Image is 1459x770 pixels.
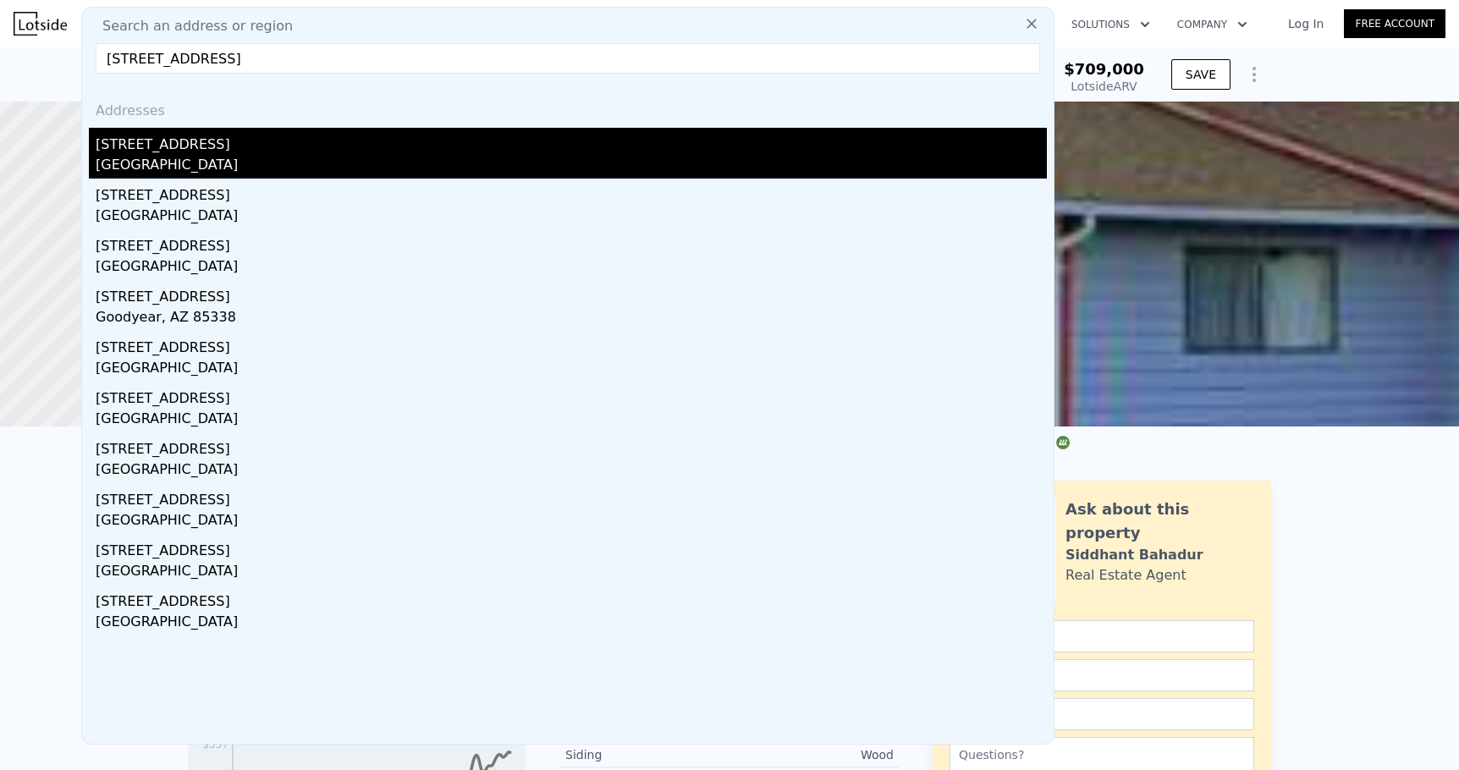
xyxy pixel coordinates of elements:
div: Siding [565,746,729,763]
div: [STREET_ADDRESS] [96,483,1047,510]
div: [GEOGRAPHIC_DATA] [96,409,1047,432]
input: Phone [950,698,1254,730]
div: [STREET_ADDRESS] [96,432,1047,459]
tspan: $557 [202,739,228,751]
div: Ask about this property [1065,498,1254,545]
div: Wood [729,746,894,763]
div: [STREET_ADDRESS] [96,229,1047,256]
input: Email [950,659,1254,691]
div: [GEOGRAPHIC_DATA] [96,510,1047,534]
span: $709,000 [1064,60,1144,78]
input: Enter an address, city, region, neighborhood or zip code [96,43,1040,74]
button: Show Options [1237,58,1271,91]
img: NWMLS Logo [1056,436,1070,449]
div: [STREET_ADDRESS] [96,280,1047,307]
button: Solutions [1058,9,1164,40]
div: [GEOGRAPHIC_DATA] [96,358,1047,382]
button: Company [1164,9,1261,40]
div: [GEOGRAPHIC_DATA] [96,155,1047,179]
input: Name [950,620,1254,652]
div: [STREET_ADDRESS] [96,331,1047,358]
div: [GEOGRAPHIC_DATA] [96,561,1047,585]
div: [STREET_ADDRESS] [96,534,1047,561]
div: Siddhant Bahadur [1065,545,1203,565]
div: Goodyear, AZ 85338 [96,307,1047,331]
span: Search an address or region [89,16,293,36]
button: SAVE [1171,59,1231,90]
img: Lotside [14,12,67,36]
div: Lotside ARV [1064,78,1144,95]
div: [GEOGRAPHIC_DATA] [96,612,1047,635]
a: Free Account [1344,9,1445,38]
div: [STREET_ADDRESS] [96,128,1047,155]
div: [STREET_ADDRESS] [96,585,1047,612]
div: Addresses [89,87,1047,128]
div: [STREET_ADDRESS] [96,179,1047,206]
div: [GEOGRAPHIC_DATA] [96,459,1047,483]
div: Real Estate Agent [1065,565,1186,586]
a: Log In [1268,15,1344,32]
div: [GEOGRAPHIC_DATA] [96,206,1047,229]
div: [STREET_ADDRESS] [96,382,1047,409]
div: [GEOGRAPHIC_DATA] [96,256,1047,280]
